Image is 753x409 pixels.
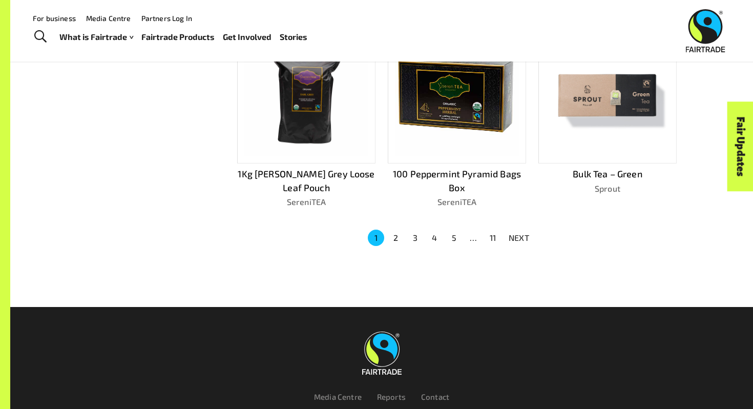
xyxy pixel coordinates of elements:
a: 100 Peppermint Pyramid Bags BoxSereniTEA [388,24,526,208]
a: Partners Log In [141,14,192,23]
a: Get Involved [223,30,271,45]
img: Fairtrade Australia New Zealand logo [686,9,725,52]
a: Reports [377,392,406,401]
button: NEXT [503,229,535,247]
button: Go to page 3 [407,230,423,246]
a: Stories [280,30,307,45]
p: Bulk Tea – Green [538,167,677,181]
p: 1Kg [PERSON_NAME] Grey Loose Leaf Pouch [237,167,375,195]
nav: pagination navigation [366,229,535,247]
a: Bulk Tea – GreenSprout [538,24,677,208]
a: For business [33,14,76,23]
p: NEXT [509,232,529,244]
button: Go to page 4 [426,230,443,246]
a: 1Kg [PERSON_NAME] Grey Loose Leaf PouchSereniTEA [237,24,375,208]
a: What is Fairtrade [59,30,133,45]
a: Media Centre [86,14,131,23]
button: Go to page 11 [485,230,501,246]
button: page 1 [368,230,384,246]
a: Toggle Search [28,24,53,50]
div: … [465,232,482,244]
p: SereniTEA [388,196,526,208]
button: Go to page 2 [387,230,404,246]
a: Contact [421,392,449,401]
a: Media Centre [314,392,362,401]
p: 100 Peppermint Pyramid Bags Box [388,167,526,195]
p: SereniTEA [237,196,375,208]
p: Sprout [538,182,677,195]
button: Go to page 5 [446,230,462,246]
img: Fairtrade Australia New Zealand logo [362,332,402,375]
a: Fairtrade Products [141,30,215,45]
